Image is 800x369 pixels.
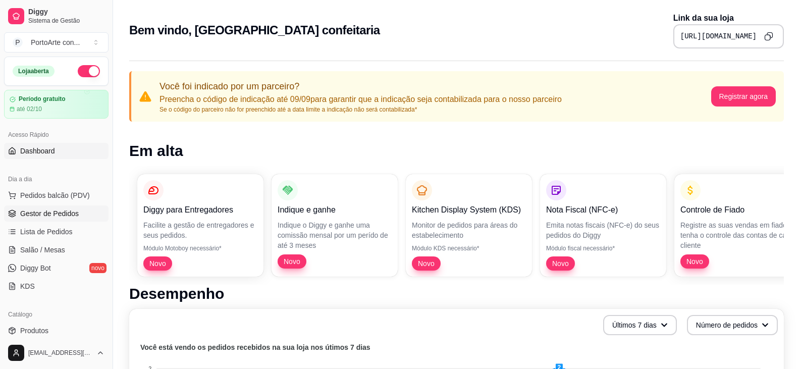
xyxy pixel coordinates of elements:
[4,260,109,276] a: Diggy Botnovo
[406,174,532,277] button: Kitchen Display System (KDS)Monitor de pedidos para áreas do estabelecimentoMódulo KDS necessário...
[145,258,170,269] span: Novo
[603,315,677,335] button: Últimos 7 dias
[540,174,666,277] button: Nota Fiscal (NFC-e)Emita notas fiscais (NFC-e) do seus pedidos do DiggyMódulo fiscal necessário*Novo
[680,204,794,216] p: Controle de Fiado
[20,190,90,200] span: Pedidos balcão (PDV)
[414,258,439,269] span: Novo
[140,343,370,351] text: Você está vendo os pedidos recebidos na sua loja nos útimos 7 dias
[4,278,109,294] a: KDS
[546,244,660,252] p: Módulo fiscal necessário*
[13,37,23,47] span: P
[546,204,660,216] p: Nota Fiscal (NFC-e)
[4,127,109,143] div: Acesso Rápido
[4,205,109,222] a: Gestor de Pedidos
[711,86,776,107] button: Registrar agora
[129,142,784,160] h1: Em alta
[272,174,398,277] button: Indique e ganheIndique o Diggy e ganhe uma comissão mensal por um perído de até 3 mesesNovo
[680,31,757,41] pre: [URL][DOMAIN_NAME]
[4,341,109,365] button: [EMAIL_ADDRESS][DOMAIN_NAME]
[680,220,794,250] p: Registre as suas vendas em fiado e tenha o controle das contas de cada cliente
[143,244,257,252] p: Módulo Motoboy necessário*
[31,37,80,47] div: PortoArte con ...
[4,143,109,159] a: Dashboard
[159,106,562,114] p: Se o código do parceiro não for preenchido até a data limite a indicação não será contabilizada*
[129,285,784,303] h1: Desempenho
[20,245,65,255] span: Salão / Mesas
[673,12,784,24] p: Link da sua loja
[20,326,48,336] span: Produtos
[4,4,109,28] a: DiggySistema de Gestão
[143,220,257,240] p: Facilite a gestão de entregadores e seus pedidos.
[143,204,257,216] p: Diggy para Entregadores
[159,93,562,106] p: Preencha o código de indicação até 09/09 para garantir que a indicação seja contabilizada para o ...
[412,244,526,252] p: Módulo KDS necessário*
[4,171,109,187] div: Dia a dia
[682,256,707,267] span: Novo
[19,95,66,103] article: Período gratuito
[4,187,109,203] button: Pedidos balcão (PDV)
[28,17,104,25] span: Sistema de Gestão
[137,174,263,277] button: Diggy para EntregadoresFacilite a gestão de entregadores e seus pedidos.Módulo Motoboy necessário...
[278,204,392,216] p: Indique e ganhe
[20,208,79,219] span: Gestor de Pedidos
[20,263,51,273] span: Diggy Bot
[129,22,380,38] h2: Bem vindo, [GEOGRAPHIC_DATA] confeitaria
[17,105,42,113] article: até 02/10
[78,65,100,77] button: Alterar Status
[278,220,392,250] p: Indique o Diggy e ganhe uma comissão mensal por um perído de até 3 meses
[4,306,109,323] div: Catálogo
[28,8,104,17] span: Diggy
[4,242,109,258] a: Salão / Mesas
[28,349,92,357] span: [EMAIL_ADDRESS][DOMAIN_NAME]
[20,281,35,291] span: KDS
[13,66,55,77] div: Loja aberta
[20,227,73,237] span: Lista de Pedidos
[4,323,109,339] a: Produtos
[20,146,55,156] span: Dashboard
[548,258,573,269] span: Novo
[546,220,660,240] p: Emita notas fiscais (NFC-e) do seus pedidos do Diggy
[4,32,109,52] button: Select a team
[280,256,304,267] span: Novo
[159,79,562,93] p: Você foi indicado por um parceiro?
[761,28,777,44] button: Copy to clipboard
[687,315,778,335] button: Número de pedidos
[412,220,526,240] p: Monitor de pedidos para áreas do estabelecimento
[4,90,109,119] a: Período gratuitoaté 02/10
[412,204,526,216] p: Kitchen Display System (KDS)
[4,224,109,240] a: Lista de Pedidos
